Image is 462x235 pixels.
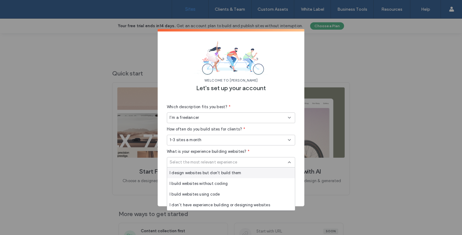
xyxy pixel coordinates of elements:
span: I don’t have experience building or designing websites [170,202,270,208]
span: I design websites but don't build them [170,170,241,176]
span: I’m a freelancer [170,115,199,121]
span: I build websites without coding [170,181,228,187]
span: What is your experience building websites? [167,149,246,155]
label: WELCOME TO [PERSON_NAME] [167,78,295,83]
span: How often do you build sites for clients? [167,126,242,132]
span: I build websites using code [170,191,220,197]
span: Select the most relevant experience [170,159,237,165]
span: Help [14,4,27,10]
span: 1-3 sites a month [170,137,201,143]
span: Which description fits you best? [167,104,227,110]
label: Let's set up your account [167,84,295,95]
img: bicycle-registration [167,41,295,75]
